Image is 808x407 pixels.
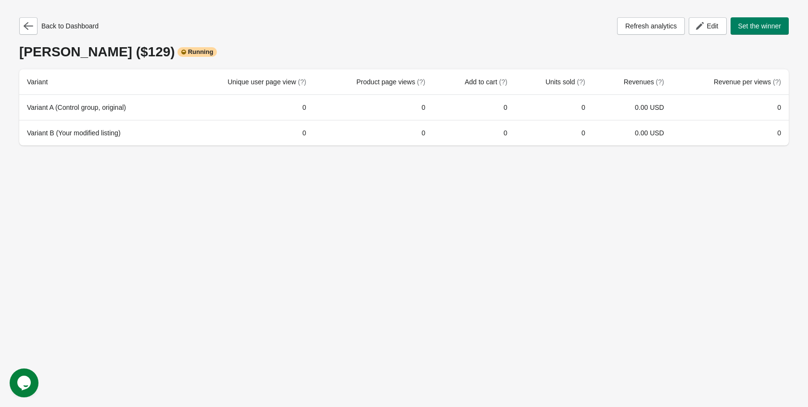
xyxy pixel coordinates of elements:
td: 0 [314,95,433,120]
button: Edit [689,17,726,35]
span: Edit [707,22,718,30]
div: [PERSON_NAME] ($129) [19,44,789,60]
span: Unique user page view [227,78,306,86]
button: Set the winner [731,17,789,35]
div: Running [177,47,217,57]
button: Refresh analytics [617,17,685,35]
th: Variant [19,69,181,95]
span: Revenues [624,78,664,86]
td: 0 [672,120,789,145]
td: 0 [672,95,789,120]
td: 0 [515,95,593,120]
span: (?) [577,78,585,86]
span: Revenue per views [714,78,781,86]
td: 0 [515,120,593,145]
td: 0.00 USD [593,95,672,120]
span: (?) [417,78,425,86]
td: 0 [433,120,515,145]
iframe: chat widget [10,368,40,397]
td: 0 [181,95,314,120]
div: Variant B (Your modified listing) [27,128,173,138]
span: (?) [656,78,664,86]
span: Product page views [356,78,425,86]
span: (?) [773,78,781,86]
td: 0 [314,120,433,145]
span: Add to cart [465,78,507,86]
td: 0.00 USD [593,120,672,145]
div: Variant A (Control group, original) [27,103,173,112]
td: 0 [433,95,515,120]
div: Back to Dashboard [19,17,99,35]
span: (?) [298,78,306,86]
span: (?) [499,78,507,86]
td: 0 [181,120,314,145]
span: Refresh analytics [625,22,677,30]
span: Set the winner [738,22,782,30]
span: Units sold [545,78,585,86]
